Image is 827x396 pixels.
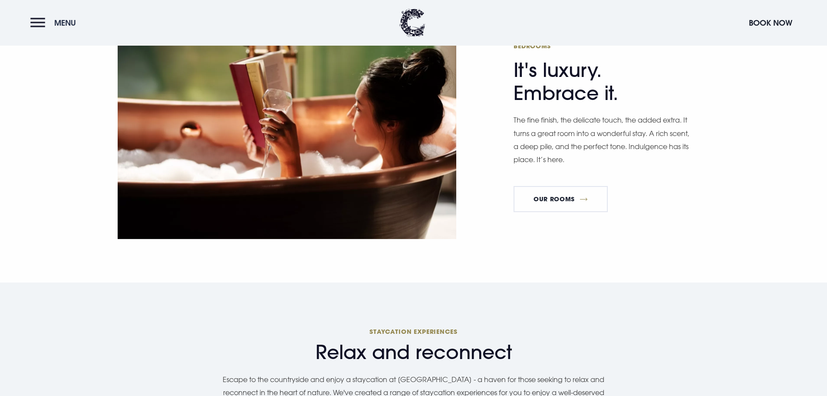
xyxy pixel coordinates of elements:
span: Relax and reconnect [117,341,711,364]
span: Staycation experiences [117,327,711,336]
a: Our Rooms [514,186,607,212]
p: The fine finish, the delicate touch, the added extra. It turns a great room into a wonderful stay... [514,113,692,166]
button: Menu [30,13,80,32]
img: Clandeboye Lodge Hotel in Northern Ireland [118,13,456,239]
span: Menu [54,18,76,28]
button: Book Now [745,13,797,32]
h2: It's luxury. Embrace it. [514,42,683,105]
img: Clandeboye Lodge [399,9,425,37]
span: Bedrooms [514,42,683,50]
